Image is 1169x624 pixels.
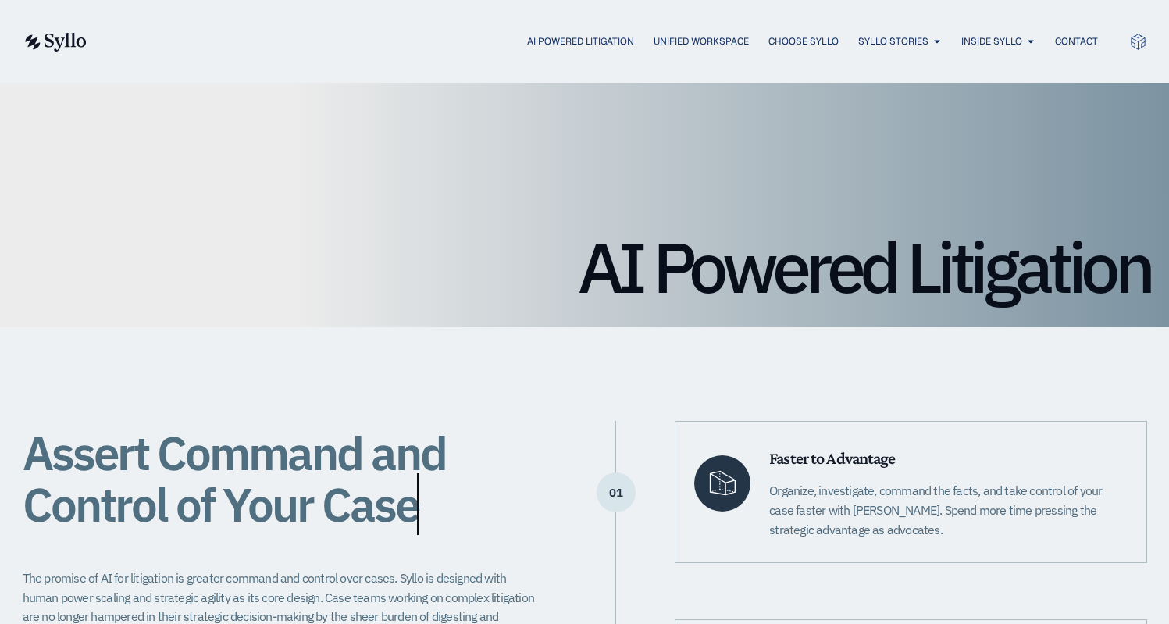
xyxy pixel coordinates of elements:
h1: AI Powered Litigation [19,232,1150,302]
p: 01 [597,492,636,494]
span: Faster to Advantage [769,448,895,468]
a: Syllo Stories [858,34,928,48]
nav: Menu [118,34,1098,49]
img: syllo [23,33,87,52]
span: Assert Command and Control of Your Case [23,422,446,535]
a: Contact [1055,34,1098,48]
a: Inside Syllo [961,34,1022,48]
a: Unified Workspace [654,34,749,48]
div: Menu Toggle [118,34,1098,49]
p: Organize, investigate, command the facts, and take control of your case faster with [PERSON_NAME]... [769,481,1127,539]
a: AI Powered Litigation [527,34,634,48]
a: Choose Syllo [768,34,839,48]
